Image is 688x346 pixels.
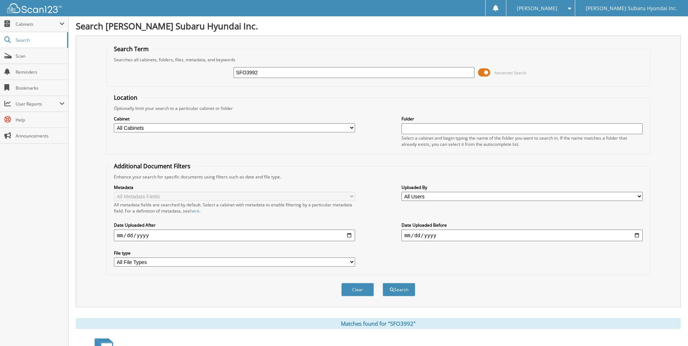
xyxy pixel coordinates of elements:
input: end [401,230,643,241]
legend: Location [110,94,141,102]
span: Scan [16,53,65,59]
label: Cabinet [114,116,355,122]
img: scan123-logo-white.svg [7,3,62,13]
span: Advanced Search [494,70,527,75]
input: start [114,230,355,241]
span: [PERSON_NAME] [517,6,557,11]
button: Clear [341,283,374,296]
a: here [190,208,199,214]
span: Bookmarks [16,85,65,91]
span: Search [16,37,63,43]
button: Search [383,283,415,296]
h1: Search [PERSON_NAME] Subaru Hyundai Inc. [76,20,681,32]
label: Metadata [114,184,355,190]
label: File type [114,250,355,256]
label: Folder [401,116,643,122]
span: Reminders [16,69,65,75]
label: Uploaded By [401,184,643,190]
div: Enhance your search for specific documents using filters such as date and file type. [110,174,646,180]
label: Date Uploaded Before [401,222,643,228]
div: Optionally limit your search to a particular cabinet or folder [110,105,646,111]
span: Announcements [16,133,65,139]
legend: Search Term [110,45,152,53]
span: Cabinets [16,21,59,27]
span: Help [16,117,65,123]
span: User Reports [16,101,59,107]
label: Date Uploaded After [114,222,355,228]
div: Select a cabinet and begin typing the name of the folder you want to search in. If the name match... [401,135,643,147]
div: All metadata fields are searched by default. Select a cabinet with metadata to enable filtering b... [114,202,355,214]
div: Searches all cabinets, folders, files, metadata, and keywords [110,57,646,63]
span: [PERSON_NAME] Subaru Hyundai Inc. [586,6,677,11]
legend: Additional Document Filters [110,162,194,170]
div: Matches found for "SFO3992" [76,318,681,329]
